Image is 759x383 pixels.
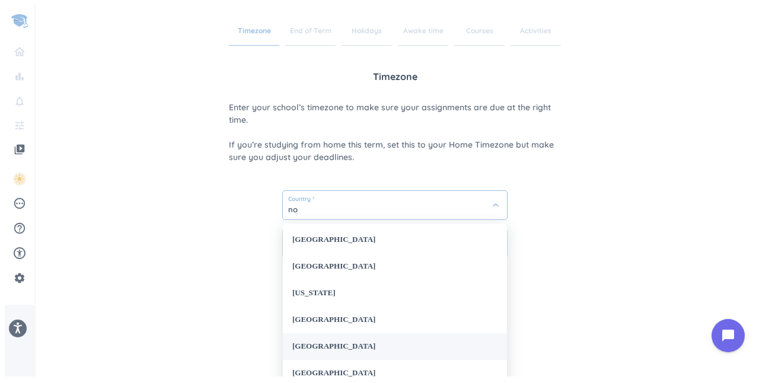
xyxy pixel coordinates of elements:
[398,17,448,46] span: Awake time
[14,272,25,284] i: settings
[342,17,392,46] span: Holidays
[490,199,502,211] i: keyboard_arrow_down
[283,191,507,219] input: Start typing...
[14,143,25,155] i: video_library
[9,269,30,288] a: settings
[283,333,507,360] div: [GEOGRAPHIC_DATA]
[283,226,507,253] div: [GEOGRAPHIC_DATA]
[283,307,507,333] div: [GEOGRAPHIC_DATA]
[454,17,505,46] span: Courses
[511,17,561,46] span: Activities
[288,196,502,202] span: Country *
[229,101,561,164] span: Enter your school’s timezone to make sure your assignments are due at the right time. If you’re s...
[373,69,417,84] span: Timezone
[13,222,26,235] i: help_outline
[13,197,26,210] i: pending
[283,280,507,307] div: [US_STATE]
[285,17,336,46] span: End of Term
[229,17,279,46] span: Timezone
[283,253,507,280] div: [GEOGRAPHIC_DATA]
